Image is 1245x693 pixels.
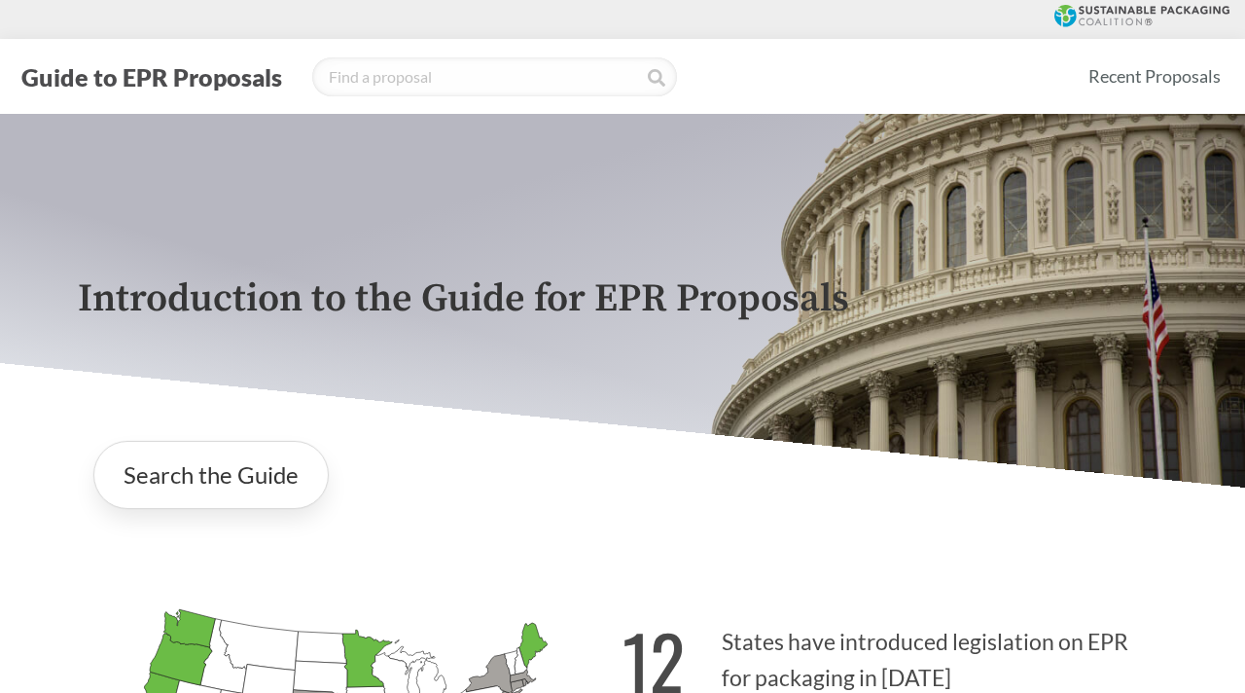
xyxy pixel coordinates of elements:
button: Guide to EPR Proposals [16,61,288,92]
a: Search the Guide [93,441,329,509]
a: Recent Proposals [1080,55,1229,98]
input: Find a proposal [312,57,677,96]
p: Introduction to the Guide for EPR Proposals [78,277,1167,321]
